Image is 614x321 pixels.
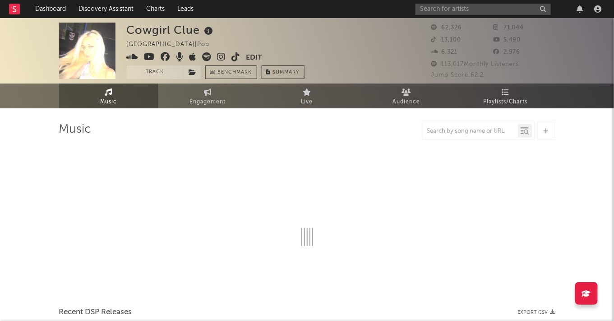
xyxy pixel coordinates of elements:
a: Audience [357,84,456,108]
a: Live [258,84,357,108]
span: Summary [273,70,300,75]
span: 62,326 [431,25,462,31]
span: 13,100 [431,37,462,43]
span: 113,017 Monthly Listeners [431,61,519,67]
span: 71,044 [493,25,524,31]
button: Edit [246,52,263,64]
span: Engagement [190,97,226,107]
span: Audience [392,97,420,107]
a: Playlists/Charts [456,84,555,108]
input: Search by song name or URL [423,128,518,135]
span: Jump Score: 62.2 [431,72,484,78]
span: Playlists/Charts [483,97,528,107]
input: Search for artists [415,4,551,15]
span: Recent DSP Releases [59,307,132,318]
span: 6,321 [431,49,458,55]
a: Benchmark [205,65,257,79]
button: Track [127,65,183,79]
button: Summary [262,65,305,79]
button: Export CSV [518,310,555,315]
span: 5,490 [493,37,521,43]
div: [GEOGRAPHIC_DATA] | Pop [127,39,220,50]
span: 2,976 [493,49,521,55]
div: Cowgirl Clue [127,23,216,37]
span: Music [100,97,117,107]
a: Engagement [158,84,258,108]
a: Music [59,84,158,108]
span: Live [301,97,313,107]
span: Benchmark [218,67,252,78]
